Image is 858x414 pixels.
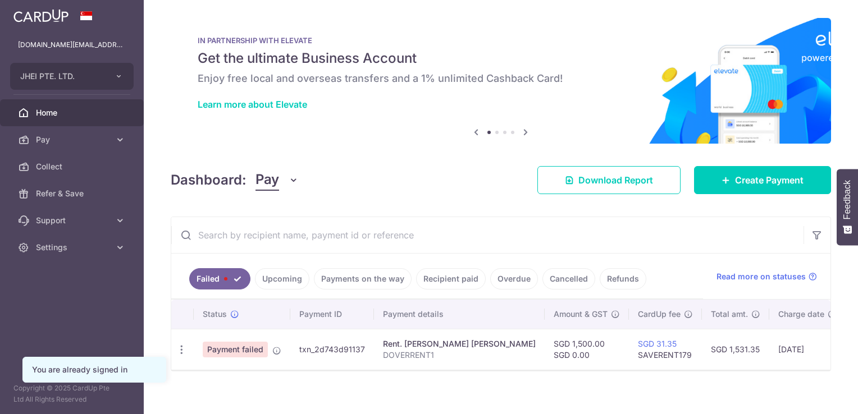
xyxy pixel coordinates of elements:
td: SGD 1,531.35 [702,329,769,370]
span: Refer & Save [36,188,110,199]
th: Payment ID [290,300,374,329]
button: Feedback - Show survey [837,169,858,245]
th: Payment details [374,300,545,329]
h4: Dashboard: [171,170,247,190]
a: Upcoming [255,268,309,289]
a: Create Payment [694,166,831,194]
a: Download Report [537,166,681,194]
p: DOVERRENT1 [383,349,536,361]
span: Settings [36,242,110,253]
a: Refunds [600,268,646,289]
a: Recipient paid [416,268,486,289]
td: SGD 1,500.00 SGD 0.00 [545,329,629,370]
button: JHEI PTE. LTD. [10,63,134,90]
a: Failed [189,268,250,289]
a: SGD 31.35 [638,339,677,348]
div: Rent. [PERSON_NAME] [PERSON_NAME] [383,338,536,349]
h5: Get the ultimate Business Account [198,49,804,67]
span: Create Payment [735,173,804,187]
img: Renovation banner [171,18,831,144]
span: Payment failed [203,342,268,357]
span: Collect [36,161,110,172]
a: Payments on the way [314,268,412,289]
div: You are already signed in [32,364,157,375]
td: txn_2d743d91137 [290,329,374,370]
button: Pay [255,169,299,191]
input: Search by recipient name, payment id or reference [171,217,804,253]
td: SAVERENT179 [629,329,702,370]
span: Download Report [578,173,653,187]
span: Total amt. [711,309,748,320]
span: JHEI PTE. LTD. [20,71,103,82]
span: Support [36,215,110,226]
p: [DOMAIN_NAME][EMAIL_ADDRESS][DOMAIN_NAME] [18,39,126,50]
span: Status [203,309,227,320]
span: Charge date [778,309,824,320]
span: Read more on statuses [716,271,806,282]
span: Feedback [842,180,852,219]
td: [DATE] [769,329,846,370]
p: IN PARTNERSHIP WITH ELEVATE [198,36,804,45]
h6: Enjoy free local and overseas transfers and a 1% unlimited Cashback Card! [198,72,804,85]
a: Learn more about Elevate [198,99,307,110]
span: CardUp fee [638,309,681,320]
span: Pay [36,134,110,145]
img: CardUp [13,9,69,22]
a: Cancelled [542,268,595,289]
span: Pay [255,169,279,191]
a: Read more on statuses [716,271,817,282]
a: Overdue [490,268,538,289]
span: Amount & GST [554,309,608,320]
span: Home [36,107,110,118]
